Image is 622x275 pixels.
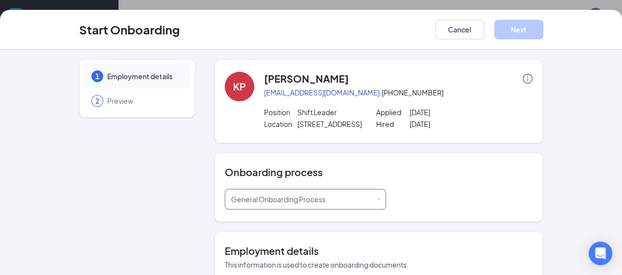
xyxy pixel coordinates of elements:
[264,107,297,117] p: Position
[264,88,533,97] p: · [PHONE_NUMBER]
[231,189,332,209] div: [object Object]
[231,195,326,204] span: General Onboarding Process
[410,119,477,129] p: [DATE]
[376,107,410,117] p: Applied
[589,242,612,265] div: Open Intercom Messenger
[233,80,246,93] div: KP
[376,119,410,129] p: Hired
[225,244,533,258] h4: Employment details
[225,260,533,270] p: This information is used to create onboarding documents.
[107,96,181,106] span: Preview
[95,71,99,81] span: 1
[523,74,533,84] span: info-circle
[297,119,365,129] p: [STREET_ADDRESS]
[95,96,99,106] span: 2
[107,71,181,81] span: Employment details
[225,165,533,179] h4: Onboarding process
[264,88,380,97] a: [EMAIL_ADDRESS][DOMAIN_NAME]
[435,20,484,39] button: Cancel
[79,21,180,38] h3: Start Onboarding
[410,107,477,117] p: [DATE]
[264,72,349,86] h4: [PERSON_NAME]
[264,119,297,129] p: Location
[297,107,365,117] p: Shift Leader
[494,20,543,39] button: Next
